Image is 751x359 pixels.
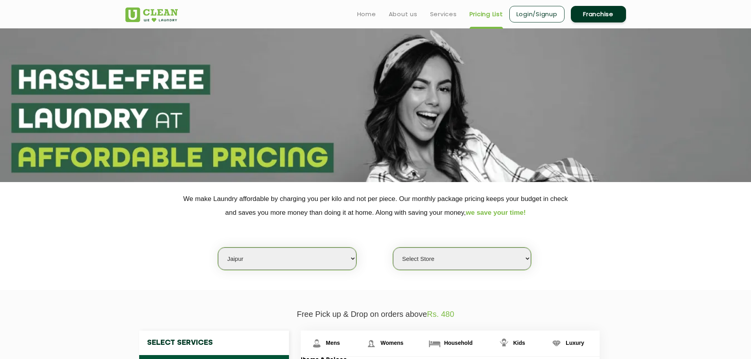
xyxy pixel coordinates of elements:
[427,310,454,318] span: Rs. 480
[310,337,324,350] img: Mens
[444,340,472,346] span: Household
[326,340,340,346] span: Mens
[497,337,511,350] img: Kids
[428,337,442,350] img: Household
[357,9,376,19] a: Home
[466,209,526,216] span: we save your time!
[509,6,565,22] a: Login/Signup
[470,9,503,19] a: Pricing List
[571,6,626,22] a: Franchise
[364,337,378,350] img: Womens
[550,337,563,350] img: Luxury
[139,331,289,355] h4: Select Services
[125,310,626,319] p: Free Pick up & Drop on orders above
[389,9,417,19] a: About us
[380,340,403,346] span: Womens
[125,192,626,219] p: We make Laundry affordable by charging you per kilo and not per piece. Our monthly package pricin...
[125,7,178,22] img: UClean Laundry and Dry Cleaning
[513,340,525,346] span: Kids
[566,340,584,346] span: Luxury
[430,9,457,19] a: Services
